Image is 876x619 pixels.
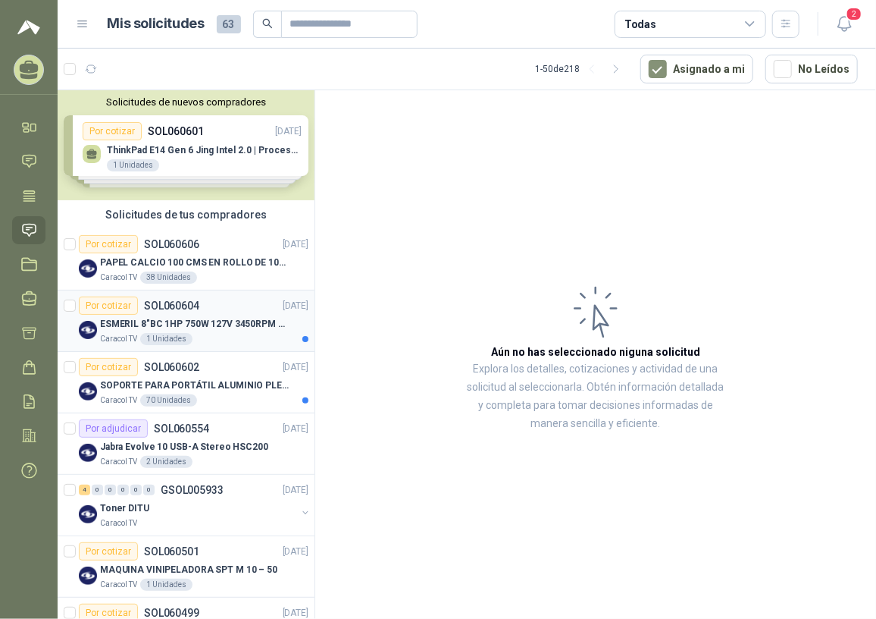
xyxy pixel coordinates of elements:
div: 1 Unidades [140,579,192,591]
h1: Mis solicitudes [108,13,205,35]
span: search [262,18,273,29]
p: [DATE] [283,360,308,375]
p: Explora los detalles, cotizaciones y actividad de una solicitud al seleccionarla. Obtén informaci... [467,360,724,433]
button: No Leídos [765,55,858,83]
a: Por cotizarSOL060602[DATE] Company LogoSOPORTE PARA PORTÁTIL ALUMINIO PLEGABLE VTACaracol TV70 Un... [58,352,314,413]
div: Por adjudicar [79,419,148,438]
p: [DATE] [283,545,308,559]
img: Company Logo [79,505,97,523]
p: MAQUINA VINIPELADORA SPT M 10 – 50 [100,563,277,577]
p: Caracol TV [100,394,137,407]
div: 38 Unidades [140,272,197,284]
div: Por cotizar [79,235,138,253]
p: SOL060501 [144,546,199,557]
p: Caracol TV [100,456,137,468]
div: Por cotizar [79,297,138,315]
a: 4 0 0 0 0 0 GSOL005933[DATE] Company LogoToner DITUCaracol TV [79,481,311,529]
div: Solicitudes de nuevos compradoresPor cotizarSOL060601[DATE] ThinkPad E14 Gen 6 Jing Intel 2.0 | P... [58,90,314,200]
div: Todas [624,16,656,33]
div: 0 [117,485,129,495]
button: Asignado a mi [640,55,753,83]
p: Jabra Evolve 10 USB-A Stereo HSC200 [100,440,268,454]
p: GSOL005933 [161,485,224,495]
span: 2 [846,7,862,21]
div: 1 - 50 de 218 [535,57,628,81]
div: 0 [105,485,116,495]
div: 0 [130,485,142,495]
a: Por adjudicarSOL060554[DATE] Company LogoJabra Evolve 10 USB-A Stereo HSC200Caracol TV2 Unidades [58,413,314,475]
p: [DATE] [283,299,308,313]
p: Caracol TV [100,517,137,529]
img: Company Logo [79,382,97,401]
div: Por cotizar [79,358,138,376]
div: 1 Unidades [140,333,192,345]
div: 4 [79,485,90,495]
p: SOL060499 [144,608,199,618]
p: PAPEL CALCIO 100 CMS EN ROLLO DE 100 GR [100,256,289,270]
a: Por cotizarSOL060606[DATE] Company LogoPAPEL CALCIO 100 CMS EN ROLLO DE 100 GRCaracol TV38 Unidades [58,229,314,291]
img: Company Logo [79,259,97,278]
div: 0 [143,485,155,495]
p: SOL060606 [144,239,199,250]
button: 2 [831,11,858,38]
p: SOL060604 [144,300,199,311]
p: [DATE] [283,237,308,252]
a: Por cotizarSOL060604[DATE] Company LogoESMERIL 8"BC 1HP 750W 127V 3450RPM URREACaracol TV1 Unidades [58,291,314,352]
img: Logo peakr [17,18,40,36]
p: [DATE] [283,422,308,436]
p: SOPORTE PARA PORTÁTIL ALUMINIO PLEGABLE VTA [100,379,289,393]
p: Caracol TV [100,333,137,345]
img: Company Logo [79,567,97,585]
p: Caracol TV [100,579,137,591]
div: Solicitudes de tus compradores [58,200,314,229]
h3: Aún no has seleccionado niguna solicitud [491,344,700,360]
button: Solicitudes de nuevos compradores [64,96,308,108]
div: 2 Unidades [140,456,192,468]
p: Caracol TV [100,272,137,284]
p: SOL060602 [144,362,199,372]
p: Toner DITU [100,501,149,516]
span: 63 [217,15,241,33]
img: Company Logo [79,444,97,462]
div: 0 [92,485,103,495]
p: SOL060554 [154,423,209,434]
p: [DATE] [283,483,308,498]
img: Company Logo [79,321,97,339]
p: ESMERIL 8"BC 1HP 750W 127V 3450RPM URREA [100,317,289,331]
a: Por cotizarSOL060501[DATE] Company LogoMAQUINA VINIPELADORA SPT M 10 – 50Caracol TV1 Unidades [58,536,314,598]
div: 70 Unidades [140,394,197,407]
div: Por cotizar [79,542,138,561]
